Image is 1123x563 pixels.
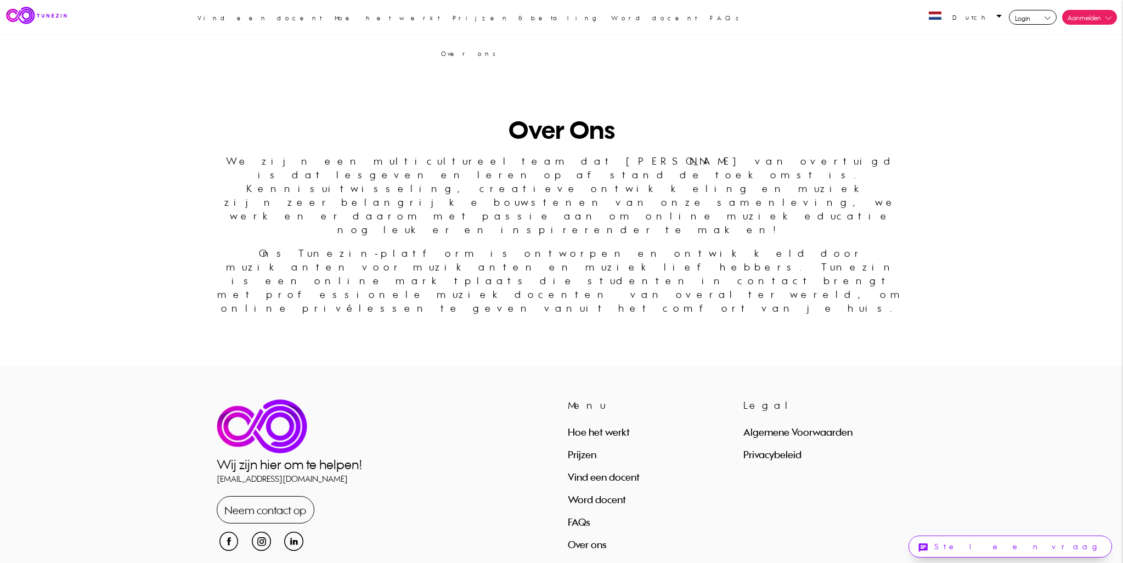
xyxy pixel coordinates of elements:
a: Hoe het werkt [568,426,630,438]
a: Word docent [568,493,626,505]
img: 3cda-a57b-4017-b3ed-e8ddb3436970nl.jpg [929,12,941,20]
a: Over ons [568,538,607,550]
span: Login [1015,14,1030,22]
img: 03e9-c288-499f-8cee-8c7b9204de95footerlogo.png [217,399,307,453]
a: Aanmelden [1062,10,1117,25]
a: Prijzen [568,448,596,460]
i: chat [918,542,929,554]
div: Legal [743,399,907,411]
a: Vind een docent [192,1,328,36]
img: downarrowblack.svg [1045,16,1051,20]
img: cff9-4f47-4958-a809-590f9f5afcf2linkedin.svg [284,532,303,551]
img: downarrow.svg [1105,16,1111,20]
h1: Over Ons [217,115,907,144]
p: We zijn een multicultureel team dat [PERSON_NAME] van overtuigd is dat lesgeven en leren op afsta... [217,154,907,237]
span: Dutch [952,14,992,21]
a: chatStel een vraag [908,536,1112,558]
span: [EMAIL_ADDRESS][DOMAIN_NAME] [217,474,348,484]
a: Neem contact op [217,496,314,523]
a: FAQs [704,1,743,36]
a: Vind een docent [568,471,640,483]
img: d04a-076a-42cc-8cfe-84492ddf0119facebook.svg [219,532,239,551]
span: Aanmelden [1068,14,1101,22]
p: Ons Tunezin-platform is ontworpen en ontwikkeld door muzikanten voor muzikanten en muziekliefhebb... [217,246,907,315]
a: Prijzen & betaling [447,1,604,36]
div: Menu [568,399,731,411]
a: Word docent [606,1,703,36]
a: Privacybeleid [743,448,802,460]
span: Wij zijn hier om te helpen! [217,456,362,472]
td: Stel een vraag [934,536,1103,556]
a: Algemene Voorwaarden [743,426,853,438]
a: Over ons [436,36,500,71]
a: Login [1009,10,1057,25]
img: d88a-1bf5-4848-a885-4012033bc2cdGroup%201566.svg [252,532,271,551]
a: FAQs [568,516,590,528]
a: Hoe het werkt [329,1,445,36]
